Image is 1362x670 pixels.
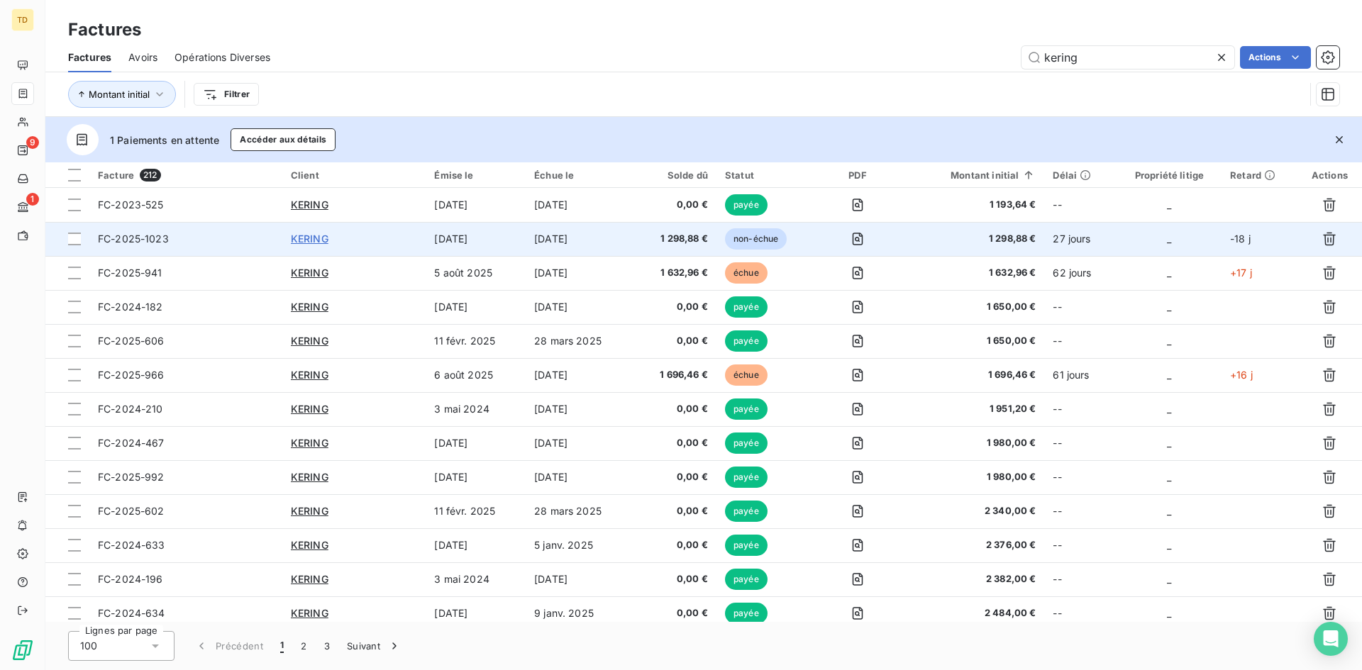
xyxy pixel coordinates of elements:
span: 1 [26,193,39,206]
span: KERING [291,301,328,313]
span: _ [1167,403,1171,415]
span: _ [1167,539,1171,551]
span: payée [725,296,768,318]
td: -- [1044,528,1117,562]
span: KERING [291,199,328,211]
span: FC-2023-525 [98,199,164,211]
span: 1 [280,639,284,653]
img: Logo LeanPay [11,639,34,661]
span: payée [725,432,768,454]
span: 1 Paiements en attente [110,133,219,147]
span: Opérations Diverses [175,50,270,65]
span: _ [1167,437,1171,449]
span: KERING [291,573,328,585]
span: 1 632,96 € [908,266,1036,280]
td: 3 mai 2024 [426,392,526,426]
span: 2 340,00 € [908,504,1036,518]
span: payée [725,194,768,216]
td: [DATE] [426,188,526,222]
td: -- [1044,290,1117,324]
td: 62 jours [1044,256,1117,290]
td: [DATE] [426,596,526,630]
span: 1 650,00 € [908,334,1036,348]
span: KERING [291,437,328,449]
span: 2 382,00 € [908,572,1036,586]
span: FC-2025-1023 [98,233,169,245]
span: _ [1167,199,1171,211]
td: [DATE] [526,256,628,290]
span: KERING [291,233,328,245]
span: payée [725,535,768,556]
span: _ [1167,335,1171,347]
td: [DATE] [426,528,526,562]
span: _ [1167,607,1171,619]
td: -- [1044,494,1117,528]
span: 0,00 € [636,538,708,552]
td: [DATE] [526,392,628,426]
td: 27 jours [1044,222,1117,256]
td: 5 janv. 2025 [526,528,628,562]
td: [DATE] [426,222,526,256]
span: Factures [68,50,111,65]
span: FC-2025-606 [98,335,165,347]
button: Précédent [186,631,272,661]
span: KERING [291,403,328,415]
div: Échue le [534,169,619,181]
span: FC-2025-992 [98,471,165,483]
td: [DATE] [526,460,628,494]
span: 0,00 € [636,504,708,518]
input: Rechercher [1021,46,1234,69]
span: KERING [291,607,328,619]
span: 2 484,00 € [908,606,1036,620]
td: -- [1044,324,1117,358]
span: 1 696,46 € [908,368,1036,382]
span: échue [725,364,768,386]
span: 1 951,20 € [908,402,1036,416]
span: FC-2024-182 [98,301,163,313]
td: 11 févr. 2025 [426,324,526,358]
button: Actions [1240,46,1311,69]
span: 0,00 € [636,334,708,348]
td: [DATE] [526,426,628,460]
span: Montant initial [89,89,150,100]
div: Propriété litige [1126,169,1213,181]
span: FC-2024-196 [98,573,163,585]
span: KERING [291,471,328,483]
span: -18 j [1230,233,1251,245]
div: Statut [725,169,807,181]
button: Filtrer [194,83,259,106]
span: 0,00 € [636,198,708,212]
span: 1 298,88 € [636,232,708,246]
td: -- [1044,562,1117,596]
button: Montant initial [68,81,176,108]
button: 2 [292,631,315,661]
button: 1 [272,631,292,661]
td: 3 mai 2024 [426,562,526,596]
span: 2 376,00 € [908,538,1036,552]
span: 212 [140,169,160,182]
span: FC-2024-633 [98,539,165,551]
div: PDF [824,169,891,181]
span: _ [1167,573,1171,585]
span: payée [725,501,768,522]
button: Accéder aux détails [231,128,336,151]
td: -- [1044,596,1117,630]
div: Client [291,169,418,181]
span: _ [1167,267,1171,279]
span: _ [1167,301,1171,313]
div: TD [11,9,34,31]
td: 28 mars 2025 [526,494,628,528]
div: Actions [1306,169,1353,181]
span: KERING [291,267,328,279]
div: Délai [1053,169,1108,181]
span: Avoirs [128,50,157,65]
span: échue [725,262,768,284]
span: KERING [291,539,328,551]
td: [DATE] [526,290,628,324]
td: -- [1044,392,1117,426]
span: KERING [291,335,328,347]
span: FC-2025-966 [98,369,165,381]
td: [DATE] [526,562,628,596]
button: 3 [316,631,338,661]
td: [DATE] [426,426,526,460]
